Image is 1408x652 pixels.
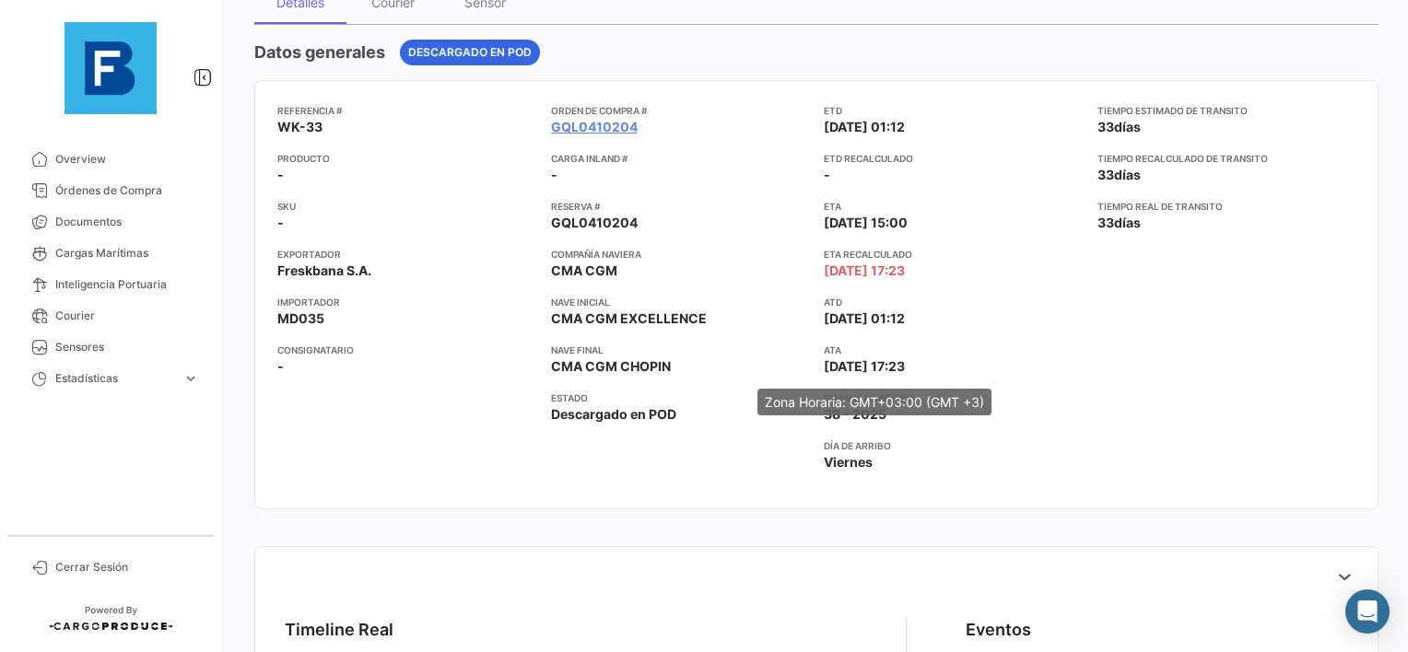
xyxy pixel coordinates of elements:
span: Descargado en POD [551,405,676,424]
app-card-info-title: Nave final [551,343,810,357]
h4: Datos generales [254,40,385,65]
app-card-info-title: Compañía naviera [551,247,810,262]
app-card-info-title: Estado [551,390,810,405]
span: CMA CGM [551,262,617,280]
app-card-info-title: Tiempo recalculado de transito [1097,151,1356,166]
span: 33 [1097,215,1114,230]
span: Viernes [824,453,873,472]
span: Freskbana S.A. [277,262,371,280]
span: Documentos [55,214,199,230]
span: [DATE] 17:23 [824,262,905,280]
app-card-info-title: SKU [277,199,536,214]
app-card-info-title: ETA [824,199,1083,214]
span: WK-33 [277,118,323,136]
span: - [824,167,830,182]
span: días [1114,215,1141,230]
span: - [277,357,284,376]
span: Inteligencia Portuaria [55,276,199,293]
span: - [277,214,284,232]
span: Estadísticas [55,370,175,387]
app-card-info-title: ETD [824,103,1083,118]
span: expand_more [182,370,199,387]
span: Órdenes de Compra [55,182,199,199]
span: 33 [1097,119,1114,134]
img: 12429640-9da8-4fa2-92c4-ea5716e443d2.jpg [65,22,157,114]
div: Zona Horaria: GMT+03:00 (GMT +3) [757,389,991,415]
span: 33 [1097,167,1114,182]
app-card-info-title: Exportador [277,247,536,262]
div: Abrir Intercom Messenger [1345,589,1390,634]
app-card-info-title: ETA Recalculado [824,247,1083,262]
a: Órdenes de Compra [15,175,206,206]
a: GQL0410204 [551,118,638,136]
span: Courier [55,308,199,324]
div: Timeline Real [285,617,393,643]
app-card-info-title: Reserva # [551,199,810,214]
span: [DATE] 01:12 [824,118,905,136]
span: días [1114,119,1141,134]
span: Sensores [55,339,199,355]
app-card-info-title: Consignatario [277,343,536,357]
div: Eventos [966,617,1031,643]
span: - [551,166,557,184]
a: Courier [15,300,206,332]
span: - [277,166,284,184]
span: Cerrar Sesión [55,559,199,576]
app-card-info-title: ATD [824,295,1083,309]
span: Overview [55,151,199,168]
app-card-info-title: Importador [277,295,536,309]
a: Inteligencia Portuaria [15,269,206,300]
span: [DATE] 01:12 [824,309,905,328]
span: [DATE] 15:00 [824,214,908,232]
span: CMA CGM CHOPIN [551,357,671,376]
span: CMA CGM EXCELLENCE [551,309,707,328]
span: Cargas Marítimas [55,245,199,262]
a: Documentos [15,206,206,238]
app-card-info-title: Tiempo estimado de transito [1097,103,1356,118]
a: Sensores [15,332,206,363]
app-card-info-title: ATA [824,343,1083,357]
app-card-info-title: Día de Arribo [824,438,1083,453]
app-card-info-title: Carga inland # [551,151,810,166]
span: Descargado en POD [408,44,532,61]
app-card-info-title: Referencia # [277,103,536,118]
a: Overview [15,144,206,175]
app-card-info-title: Tiempo real de transito [1097,199,1356,214]
app-card-info-title: Producto [277,151,536,166]
span: días [1114,167,1141,182]
span: MD035 [277,309,324,328]
span: GQL0410204 [551,214,638,232]
app-card-info-title: Nave inicial [551,295,810,309]
app-card-info-title: Orden de Compra # [551,103,810,118]
a: Cargas Marítimas [15,238,206,269]
span: [DATE] 17:23 [824,357,905,376]
app-card-info-title: ETD Recalculado [824,151,1083,166]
